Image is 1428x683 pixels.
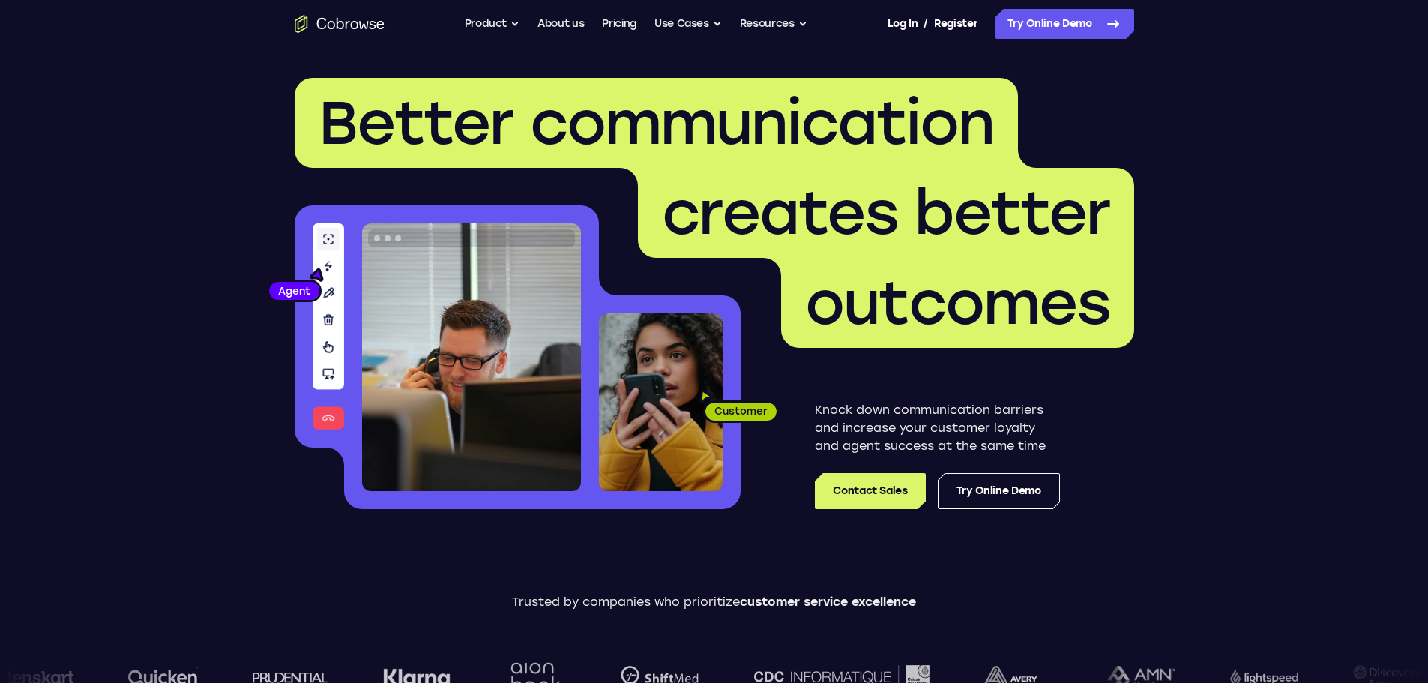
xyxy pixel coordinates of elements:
[246,671,322,683] img: prudential
[465,9,520,39] button: Product
[815,473,925,509] a: Contact Sales
[995,9,1134,39] a: Try Online Demo
[938,473,1060,509] a: Try Online Demo
[805,267,1110,339] span: outcomes
[537,9,584,39] a: About us
[924,15,928,33] span: /
[934,9,977,39] a: Register
[599,313,723,491] img: A customer holding their phone
[602,9,636,39] a: Pricing
[740,9,807,39] button: Resources
[319,87,994,159] span: Better communication
[654,9,722,39] button: Use Cases
[888,9,918,39] a: Log In
[295,15,385,33] a: Go to the home page
[740,595,916,609] span: customer service excellence
[362,223,581,491] img: A customer support agent talking on the phone
[815,401,1060,455] p: Knock down communication barriers and increase your customer loyalty and agent success at the sam...
[662,177,1110,249] span: creates better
